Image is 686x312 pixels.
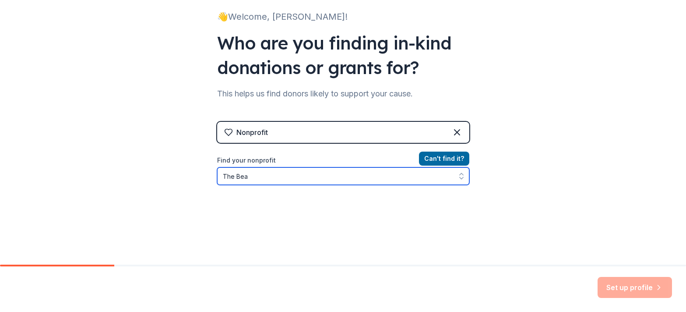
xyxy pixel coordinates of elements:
[236,127,268,138] div: Nonprofit
[217,155,469,166] label: Find your nonprofit
[419,152,469,166] button: Can't find it?
[217,10,469,24] div: 👋 Welcome, [PERSON_NAME]!
[217,31,469,80] div: Who are you finding in-kind donations or grants for?
[217,87,469,101] div: This helps us find donors likely to support your cause.
[217,167,469,185] input: Search by name, EIN, or city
